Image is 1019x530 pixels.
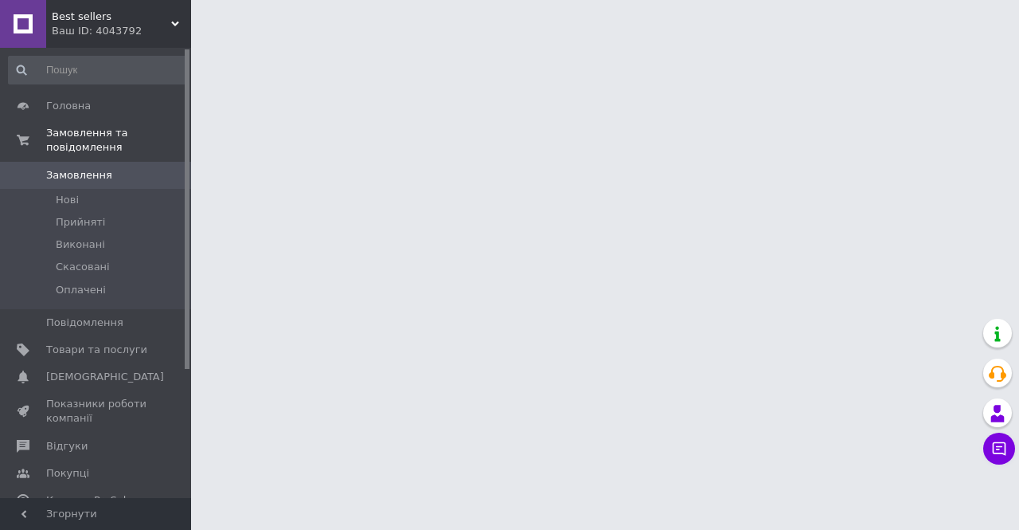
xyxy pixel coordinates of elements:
span: Повідомлення [46,316,123,330]
span: [DEMOGRAPHIC_DATA] [46,370,164,384]
span: Товари та послуги [46,343,147,357]
span: Замовлення [46,168,112,183]
span: Замовлення та повідомлення [46,126,191,155]
span: Скасовані [56,260,110,274]
button: Чат з покупцем [983,433,1015,465]
span: Показники роботи компанії [46,397,147,426]
span: Головна [46,99,91,113]
span: Виконані [56,238,105,252]
span: Оплачені [56,283,106,297]
input: Пошук [8,56,188,84]
span: Нові [56,193,79,207]
span: Покупці [46,466,89,481]
span: Каталог ProSale [46,493,132,508]
span: Прийняті [56,215,105,230]
div: Ваш ID: 4043792 [52,24,191,38]
span: Best sellers [52,10,171,24]
span: Відгуки [46,439,88,453]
